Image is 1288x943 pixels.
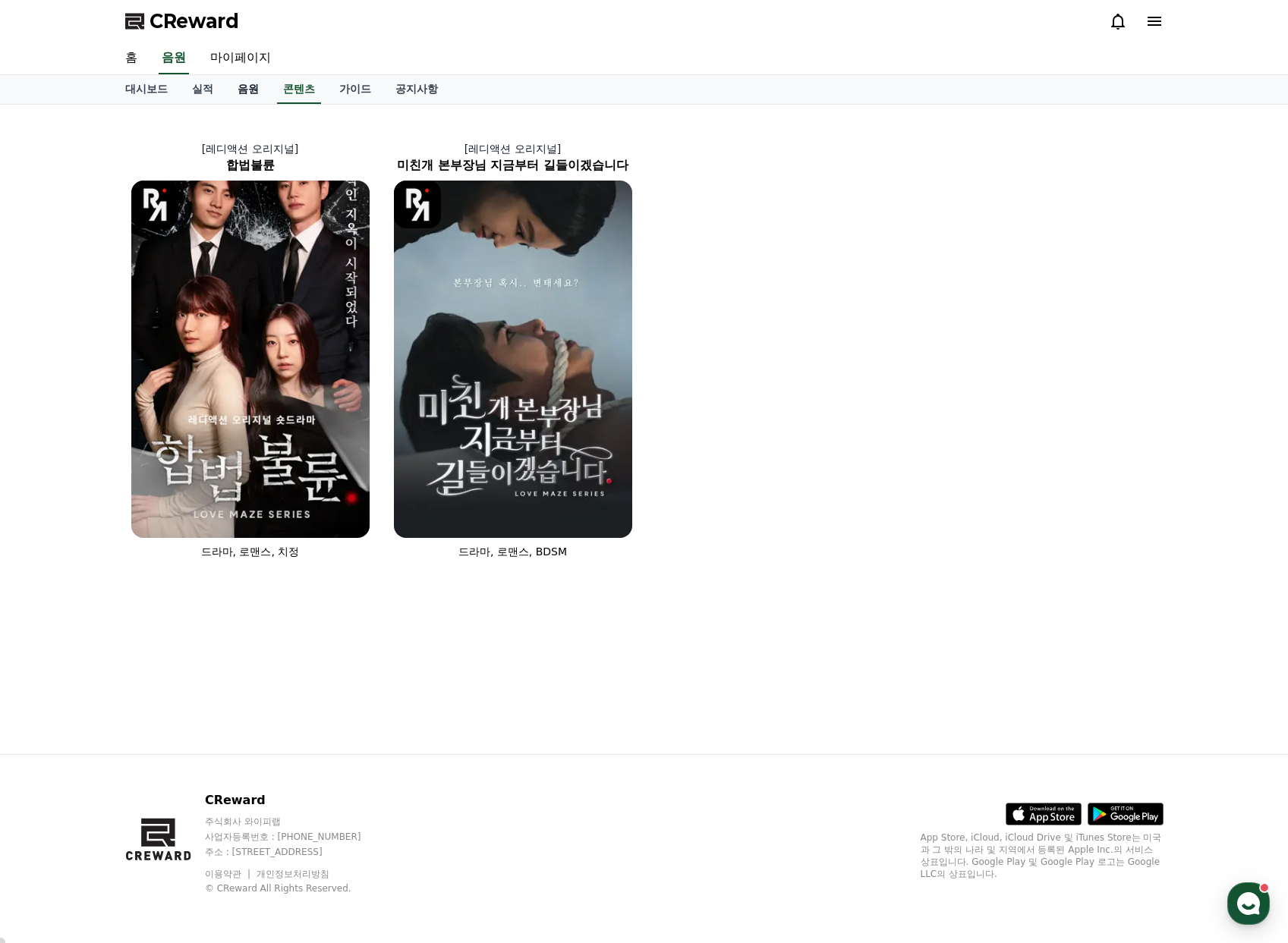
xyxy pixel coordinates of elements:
[382,141,644,156] p: [레디액션 오리지널]
[119,141,382,156] p: [레디액션 오리지널]
[327,75,383,104] a: 가이드
[205,846,390,858] p: 주소 : [STREET_ADDRESS]
[205,831,390,843] p: 사업자등록번호 : [PHONE_NUMBER]
[180,75,225,104] a: 실적
[225,75,271,104] a: 음원
[198,42,283,74] a: 마이페이지
[235,504,253,516] span: 설정
[201,545,300,558] span: 드라마, 로맨스, 치정
[277,75,321,104] a: 콘텐츠
[113,75,180,104] a: 대시보드
[139,505,157,517] span: 대화
[131,181,179,228] img: [object Object] Logo
[196,481,291,519] a: 설정
[394,181,632,538] img: 미친개 본부장님 지금부터 길들이겠습니다
[159,42,189,74] a: 음원
[257,869,329,879] a: 개인정보처리방침
[458,545,567,558] span: 드라마, 로맨스, BDSM
[125,9,239,33] a: CReward
[382,129,644,571] a: [레디액션 오리지널] 미친개 본부장님 지금부터 길들이겠습니다 미친개 본부장님 지금부터 길들이겠습니다 [object Object] Logo 드라마, 로맨스, BDSM
[205,882,390,894] p: © CReward All Rights Reserved.
[383,75,450,104] a: 공지사항
[921,831,1164,880] p: App Store, iCloud, iCloud Drive 및 iTunes Store는 미국과 그 밖의 나라 및 지역에서 등록된 Apple Inc.의 서비스 상표입니다. Goo...
[150,9,239,33] span: CReward
[131,181,370,538] img: 합법불륜
[5,481,100,519] a: 홈
[100,481,196,519] a: 대화
[119,129,382,571] a: [레디액션 오리지널] 합법불륜 합법불륜 [object Object] Logo 드라마, 로맨스, 치정
[382,156,644,174] h2: 미친개 본부장님 지금부터 길들이겠습니다
[205,791,390,809] p: CReward
[48,504,57,516] span: 홈
[119,156,382,174] h2: 합법불륜
[205,816,390,828] p: 주식회사 와이피랩
[113,42,150,74] a: 홈
[205,869,253,879] a: 이용약관
[394,181,442,228] img: [object Object] Logo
